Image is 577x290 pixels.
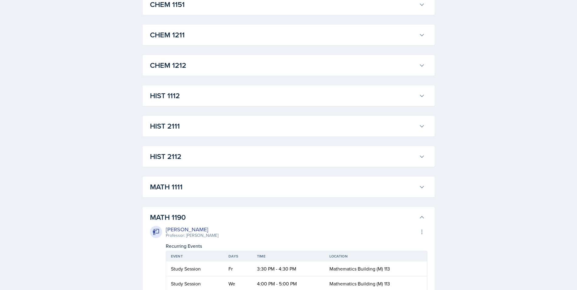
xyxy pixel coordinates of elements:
button: HIST 2112 [149,150,426,163]
button: MATH 1111 [149,180,426,194]
button: HIST 2111 [149,119,426,133]
div: [PERSON_NAME] [166,225,218,233]
h3: MATH 1190 [150,212,416,223]
td: Fr [224,261,252,276]
div: Study Session [171,280,219,287]
h3: HIST 2112 [150,151,416,162]
h3: HIST 1112 [150,90,416,101]
button: CHEM 1212 [149,59,426,72]
span: Mathematics Building (M) 113 [329,280,390,287]
button: CHEM 1211 [149,28,426,42]
th: Time [252,251,325,261]
th: Days [224,251,252,261]
h3: MATH 1111 [150,181,416,192]
td: 3:30 PM - 4:30 PM [252,261,325,276]
button: HIST 1112 [149,89,426,102]
h3: CHEM 1211 [150,29,416,40]
th: Location [325,251,427,261]
th: Event [166,251,224,261]
button: MATH 1190 [149,211,426,224]
div: Study Session [171,265,219,272]
span: Mathematics Building (M) 113 [329,265,390,272]
h3: CHEM 1212 [150,60,416,71]
div: Recurring Events [166,242,427,250]
div: Professor: [PERSON_NAME] [166,232,218,239]
h3: HIST 2111 [150,121,416,132]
